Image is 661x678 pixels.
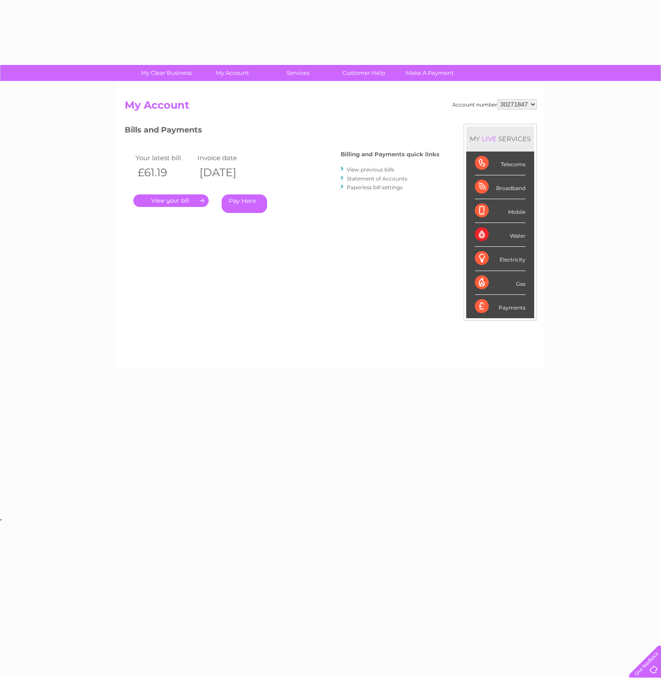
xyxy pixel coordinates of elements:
[328,65,400,81] a: Customer Help
[475,175,526,199] div: Broadband
[475,152,526,175] div: Telecoms
[125,99,537,116] h2: My Account
[133,164,196,181] th: £61.19
[197,65,268,81] a: My Account
[347,166,394,173] a: View previous bills
[133,194,209,207] a: .
[131,65,202,81] a: My Clear Business
[222,194,267,213] a: Pay Here
[475,271,526,295] div: Gas
[475,223,526,247] div: Water
[466,126,534,151] div: MY SERVICES
[347,175,407,182] a: Statement of Accounts
[394,65,465,81] a: Make A Payment
[452,99,537,110] div: Account number
[262,65,334,81] a: Services
[195,164,258,181] th: [DATE]
[195,152,258,164] td: Invoice date
[475,199,526,223] div: Mobile
[341,151,439,158] h4: Billing and Payments quick links
[347,184,403,190] a: Paperless bill settings
[475,247,526,271] div: Electricity
[475,295,526,318] div: Payments
[125,124,439,139] h3: Bills and Payments
[133,152,196,164] td: Your latest bill
[480,135,498,143] div: LIVE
